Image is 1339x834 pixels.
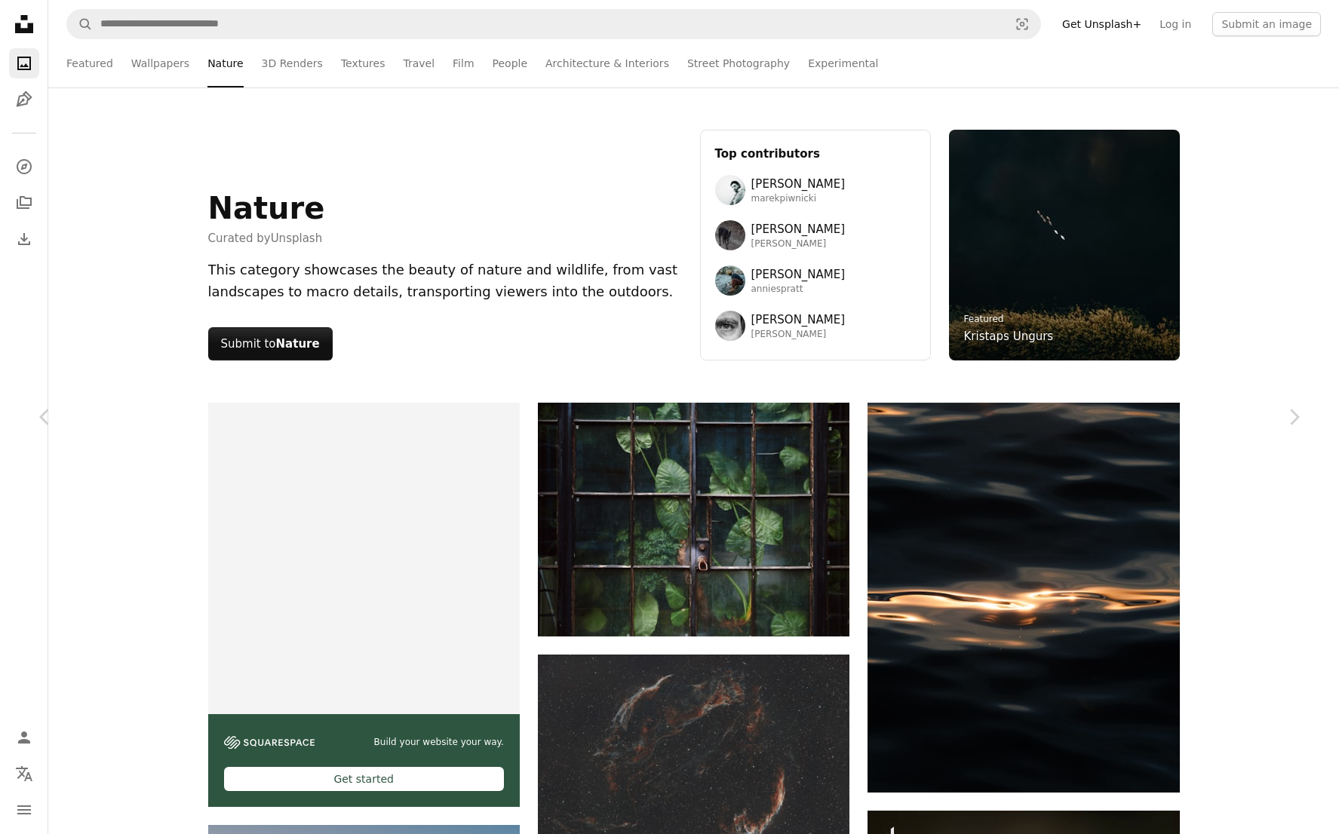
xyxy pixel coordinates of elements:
a: Sunlight reflects on dark rippling water [868,590,1179,604]
button: Submit an image [1212,12,1321,36]
a: Featured [964,314,1004,324]
a: Illustrations [9,84,39,115]
button: Language [9,759,39,789]
span: [PERSON_NAME] [751,175,846,193]
a: Travel [403,39,435,87]
button: Visual search [1004,10,1040,38]
a: Avatar of user Annie Spratt[PERSON_NAME]anniespratt [715,265,916,296]
span: Build your website your way. [374,736,504,749]
a: Get Unsplash+ [1053,12,1150,36]
a: Street Photography [687,39,790,87]
button: Search Unsplash [67,10,93,38]
img: Lush green plants seen through a weathered glass door. [538,403,849,636]
a: Next [1248,345,1339,489]
a: Featured [66,39,113,87]
span: anniespratt [751,284,846,296]
a: Build your website your way.Get started [208,403,520,807]
a: Log in [1150,12,1200,36]
h1: Nature [208,190,325,226]
button: Menu [9,795,39,825]
a: Avatar of user Marek Piwnicki[PERSON_NAME]marekpiwnicki [715,175,916,205]
span: [PERSON_NAME] [751,311,846,329]
img: file-1606177908946-d1eed1cbe4f5image [224,736,315,749]
a: People [493,39,528,87]
strong: Nature [276,337,320,351]
span: [PERSON_NAME] [751,329,846,341]
a: Download History [9,224,39,254]
span: [PERSON_NAME] [751,238,846,250]
a: Film [453,39,474,87]
a: Experimental [808,39,878,87]
img: Avatar of user Marek Piwnicki [715,175,745,205]
img: Avatar of user Annie Spratt [715,265,745,296]
a: Explore [9,152,39,182]
img: Sunlight reflects on dark rippling water [868,403,1179,793]
a: Kristaps Ungurs [964,327,1054,345]
a: Wallpapers [131,39,189,87]
h3: Top contributors [715,145,916,163]
a: 3D Renders [262,39,323,87]
span: [PERSON_NAME] [751,265,846,284]
a: Avatar of user Wolfgang Hasselmann[PERSON_NAME][PERSON_NAME] [715,220,916,250]
a: Textures [341,39,385,87]
div: This category showcases the beauty of nature and wildlife, from vast landscapes to macro details,... [208,259,682,303]
img: Avatar of user Wolfgang Hasselmann [715,220,745,250]
a: Unsplash [271,231,323,245]
span: Curated by [208,229,325,247]
a: Photos [9,48,39,78]
a: Collections [9,188,39,218]
span: [PERSON_NAME] [751,220,846,238]
a: Architecture & Interiors [545,39,669,87]
img: Avatar of user Francesco Ungaro [715,311,745,341]
a: Log in / Sign up [9,722,39,753]
form: Find visuals sitewide [66,9,1041,39]
span: marekpiwnicki [751,193,846,205]
a: Cosmic nebula with glowing red and white gases. [538,762,849,776]
button: Submit toNature [208,327,333,360]
a: Lush green plants seen through a weathered glass door. [538,513,849,526]
a: Avatar of user Francesco Ungaro[PERSON_NAME][PERSON_NAME] [715,311,916,341]
div: Get started [224,767,504,791]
